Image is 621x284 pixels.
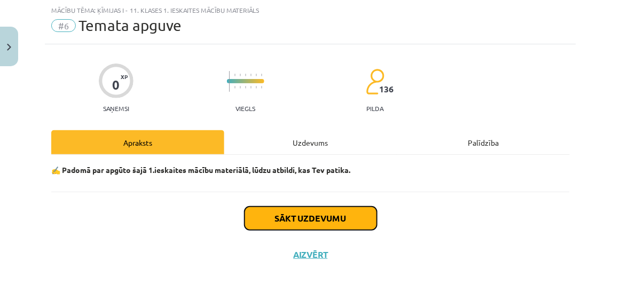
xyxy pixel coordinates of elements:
div: Palīdzība [397,130,570,154]
img: icon-short-line-57e1e144782c952c97e751825c79c345078a6d821885a25fce030b3d8c18986b.svg [256,74,257,76]
div: Apraksts [51,130,224,154]
img: icon-short-line-57e1e144782c952c97e751825c79c345078a6d821885a25fce030b3d8c18986b.svg [245,74,246,76]
img: icon-short-line-57e1e144782c952c97e751825c79c345078a6d821885a25fce030b3d8c18986b.svg [240,86,241,89]
div: Mācību tēma: Ķīmijas i - 11. klases 1. ieskaites mācību materiāls [51,6,570,14]
img: icon-long-line-d9ea69661e0d244f92f715978eff75569469978d946b2353a9bb055b3ed8787d.svg [229,71,230,92]
img: students-c634bb4e5e11cddfef0936a35e636f08e4e9abd3cc4e673bd6f9a4125e45ecb1.svg [366,68,384,95]
img: icon-short-line-57e1e144782c952c97e751825c79c345078a6d821885a25fce030b3d8c18986b.svg [240,74,241,76]
img: icon-short-line-57e1e144782c952c97e751825c79c345078a6d821885a25fce030b3d8c18986b.svg [245,86,246,89]
img: icon-short-line-57e1e144782c952c97e751825c79c345078a6d821885a25fce030b3d8c18986b.svg [234,86,235,89]
button: Aizvērt [290,249,331,260]
p: pilda [367,105,384,112]
span: Temata apguve [78,17,182,34]
img: icon-short-line-57e1e144782c952c97e751825c79c345078a6d821885a25fce030b3d8c18986b.svg [234,74,235,76]
p: Viegls [236,105,256,112]
p: Saņemsi [99,105,133,112]
span: #6 [51,19,76,32]
button: Sākt uzdevumu [245,207,377,230]
img: icon-short-line-57e1e144782c952c97e751825c79c345078a6d821885a25fce030b3d8c18986b.svg [261,86,262,89]
strong: ✍️ Padomā par apgūto šajā 1.ieskaites mācību materiālā, lūdzu atbildi, kas Tev patika. [51,165,350,175]
img: icon-short-line-57e1e144782c952c97e751825c79c345078a6d821885a25fce030b3d8c18986b.svg [250,86,251,89]
span: XP [121,74,128,80]
div: 0 [112,77,120,92]
img: icon-short-line-57e1e144782c952c97e751825c79c345078a6d821885a25fce030b3d8c18986b.svg [261,74,262,76]
img: icon-short-line-57e1e144782c952c97e751825c79c345078a6d821885a25fce030b3d8c18986b.svg [250,74,251,76]
span: 136 [379,84,394,94]
img: icon-close-lesson-0947bae3869378f0d4975bcd49f059093ad1ed9edebbc8119c70593378902aed.svg [7,44,11,51]
div: Uzdevums [224,130,397,154]
img: icon-short-line-57e1e144782c952c97e751825c79c345078a6d821885a25fce030b3d8c18986b.svg [256,86,257,89]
